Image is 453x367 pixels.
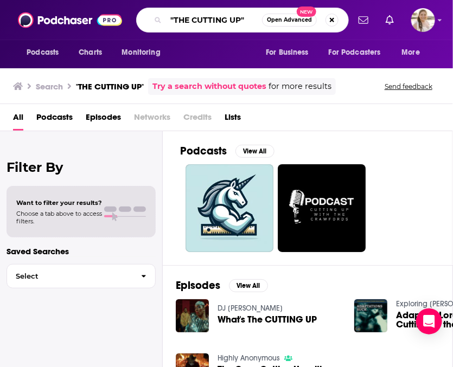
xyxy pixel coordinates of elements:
a: Lists [225,108,241,131]
button: View All [235,145,275,158]
a: Charts [72,42,109,63]
input: Search podcasts, credits, & more... [166,11,262,29]
button: View All [229,279,268,292]
button: open menu [258,42,322,63]
span: Charts [79,45,102,60]
span: More [402,45,420,60]
p: Saved Searches [7,246,156,256]
button: Open AdvancedNew [262,14,317,27]
a: Try a search without quotes [152,80,266,93]
a: EpisodesView All [176,279,268,292]
img: Podchaser - Follow, Share and Rate Podcasts [18,10,122,30]
span: Monitoring [122,45,160,60]
button: open menu [394,42,434,63]
span: Want to filter your results? [16,199,102,207]
h3: "THE CUTTING UP" [76,81,144,92]
img: Adapting Lord of the Rings, Cutting up the Story, and Dropping the Poetry [354,299,387,332]
span: Logged in as acquavie [411,8,435,32]
span: Networks [134,108,170,131]
a: DJ Guy Wilson [218,304,283,313]
a: Episodes [86,108,121,131]
a: Show notifications dropdown [381,11,398,29]
a: All [13,108,23,131]
span: Open Advanced [267,17,312,23]
span: Podcasts [27,45,59,60]
a: PodcastsView All [180,144,275,158]
span: for more results [269,80,331,93]
span: New [297,7,316,17]
a: Podcasts [36,108,73,131]
img: What's The CUTTING UP [176,299,209,332]
a: Show notifications dropdown [354,11,373,29]
img: User Profile [411,8,435,32]
h2: Episodes [176,279,220,292]
button: open menu [114,42,174,63]
h3: Search [36,81,63,92]
button: open menu [19,42,73,63]
div: Search podcasts, credits, & more... [136,8,349,33]
div: Open Intercom Messenger [416,308,442,334]
span: For Business [266,45,309,60]
button: Select [7,264,156,288]
span: Credits [183,108,212,131]
span: Choose a tab above to access filters. [16,210,102,225]
span: Select [7,273,132,280]
a: Highly Anonymous [218,353,280,363]
a: What's The CUTTING UP [218,315,317,324]
h2: Podcasts [180,144,227,158]
span: For Podcasters [329,45,381,60]
button: Show profile menu [411,8,435,32]
button: Send feedback [381,82,436,91]
button: open menu [322,42,397,63]
h2: Filter By [7,159,156,175]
